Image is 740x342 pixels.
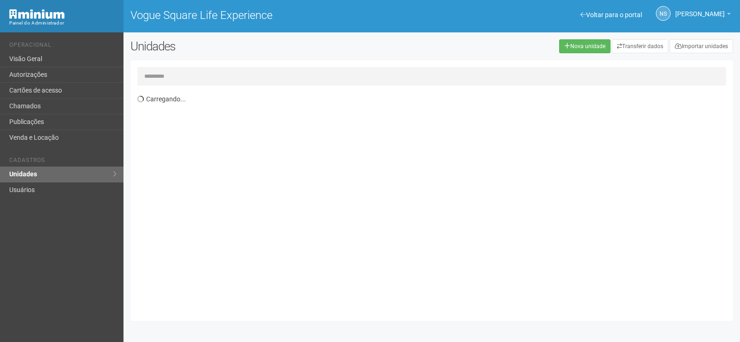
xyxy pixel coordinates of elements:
[130,9,425,21] h1: Vogue Square Life Experience
[675,12,731,19] a: [PERSON_NAME]
[9,9,65,19] img: Minium
[9,157,117,167] li: Cadastros
[559,39,610,53] a: Nova unidade
[612,39,668,53] a: Transferir dados
[130,39,374,53] h2: Unidades
[670,39,733,53] a: Importar unidades
[137,90,733,314] div: Carregando...
[675,1,725,18] span: Nicolle Silva
[580,11,642,19] a: Voltar para o portal
[9,42,117,51] li: Operacional
[656,6,671,21] a: NS
[9,19,117,27] div: Painel do Administrador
